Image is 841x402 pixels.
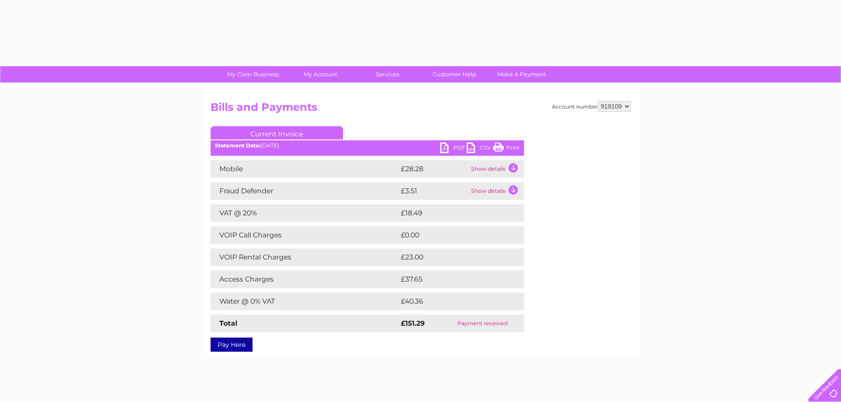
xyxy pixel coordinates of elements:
[211,182,399,200] td: Fraud Defender
[399,226,504,244] td: £0.00
[211,271,399,288] td: Access Charges
[211,248,399,266] td: VOIP Rental Charges
[399,293,506,310] td: £40.36
[399,204,506,222] td: £18.49
[211,101,631,118] h2: Bills and Payments
[211,293,399,310] td: Water @ 0% VAT
[211,126,343,139] a: Current Invoice
[401,319,425,327] strong: £151.29
[211,338,253,352] a: Pay Here
[284,66,357,83] a: My Account
[399,160,469,178] td: £28.28
[440,143,467,155] a: PDF
[399,271,506,288] td: £37.65
[215,142,260,149] b: Statement Date:
[217,66,290,83] a: My Clear Business
[211,160,399,178] td: Mobile
[211,143,524,149] div: [DATE]
[467,143,493,155] a: CSV
[469,160,524,178] td: Show details
[485,66,558,83] a: Make A Payment
[219,319,238,327] strong: Total
[441,315,524,332] td: Payment received
[418,66,491,83] a: Customer Help
[399,182,469,200] td: £3.51
[351,66,424,83] a: Services
[493,143,520,155] a: Print
[211,226,399,244] td: VOIP Call Charges
[469,182,524,200] td: Show details
[211,204,399,222] td: VAT @ 20%
[552,101,631,112] div: Account number
[399,248,506,266] td: £23.00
